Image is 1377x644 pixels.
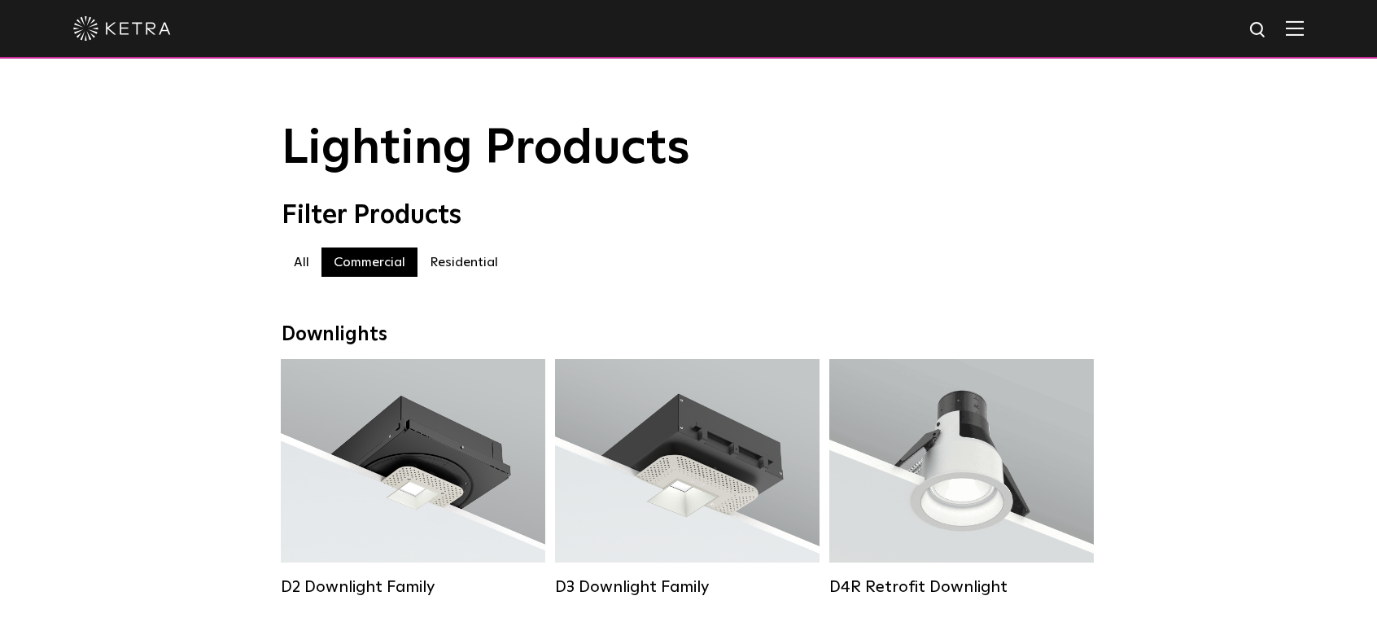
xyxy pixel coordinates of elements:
label: All [282,248,321,277]
div: D3 Downlight Family [555,577,820,597]
div: D2 Downlight Family [281,577,545,597]
div: Filter Products [282,200,1095,231]
a: D2 Downlight Family Lumen Output:1200Colors:White / Black / Gloss Black / Silver / Bronze / Silve... [281,359,545,597]
img: ketra-logo-2019-white [73,16,171,41]
img: search icon [1248,20,1269,41]
span: Lighting Products [282,125,690,173]
div: D4R Retrofit Downlight [829,577,1094,597]
label: Commercial [321,248,417,277]
label: Residential [417,248,510,277]
a: D3 Downlight Family Lumen Output:700 / 900 / 1100Colors:White / Black / Silver / Bronze / Paintab... [555,359,820,597]
div: Downlights [282,323,1095,347]
img: Hamburger%20Nav.svg [1286,20,1304,36]
a: D4R Retrofit Downlight Lumen Output:800Colors:White / BlackBeam Angles:15° / 25° / 40° / 60°Watta... [829,359,1094,597]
